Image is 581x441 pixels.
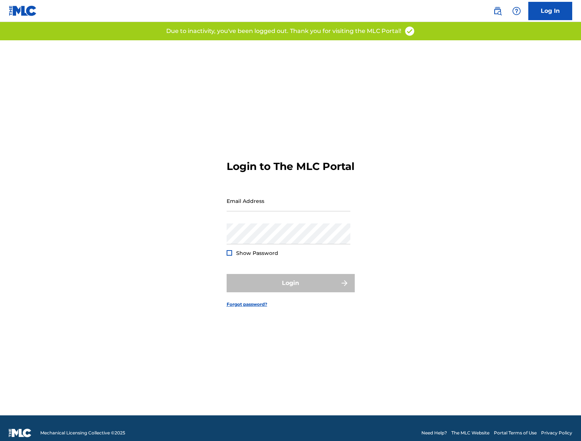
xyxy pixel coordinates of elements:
[227,301,267,308] a: Forgot password?
[490,4,505,18] a: Public Search
[227,160,354,173] h3: Login to The MLC Portal
[509,4,524,18] div: Help
[451,430,489,436] a: The MLC Website
[493,7,502,15] img: search
[9,429,31,437] img: logo
[236,250,278,256] span: Show Password
[528,2,572,20] a: Log In
[404,26,415,37] img: access
[9,5,37,16] img: MLC Logo
[40,430,125,436] span: Mechanical Licensing Collective © 2025
[166,27,401,36] p: Due to inactivity, you've been logged out. Thank you for visiting the MLC Portal!
[541,430,572,436] a: Privacy Policy
[421,430,447,436] a: Need Help?
[494,430,537,436] a: Portal Terms of Use
[512,7,521,15] img: help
